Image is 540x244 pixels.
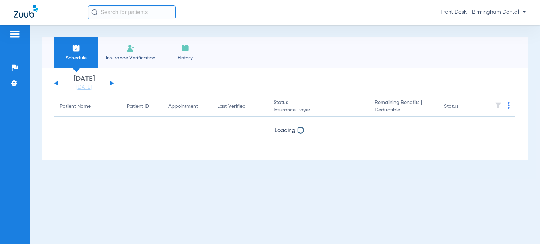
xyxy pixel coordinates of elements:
th: Remaining Benefits | [369,97,438,117]
span: Deductible [375,106,433,114]
input: Search for patients [88,5,176,19]
img: History [181,44,189,52]
div: Patient Name [60,103,116,110]
div: Appointment [168,103,206,110]
span: Insurance Payer [274,106,364,114]
div: Appointment [168,103,198,110]
img: Zuub Logo [14,5,38,18]
li: [DATE] [63,75,105,91]
div: Patient ID [127,103,157,110]
img: hamburger-icon [9,30,20,38]
img: filter.svg [495,102,502,109]
span: Front Desk - Birmingham Dental [441,9,526,16]
div: Patient Name [60,103,91,110]
div: Patient ID [127,103,149,110]
span: Loading [275,128,295,133]
th: Status [438,97,486,117]
th: Status | [268,97,369,117]
a: [DATE] [63,84,105,91]
span: Insurance Verification [103,54,158,61]
img: Manual Insurance Verification [127,44,135,52]
div: Last Verified [217,103,262,110]
img: Search Icon [91,9,98,15]
span: Schedule [59,54,93,61]
img: group-dot-blue.svg [508,102,510,109]
span: History [168,54,202,61]
div: Last Verified [217,103,246,110]
img: Schedule [72,44,81,52]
